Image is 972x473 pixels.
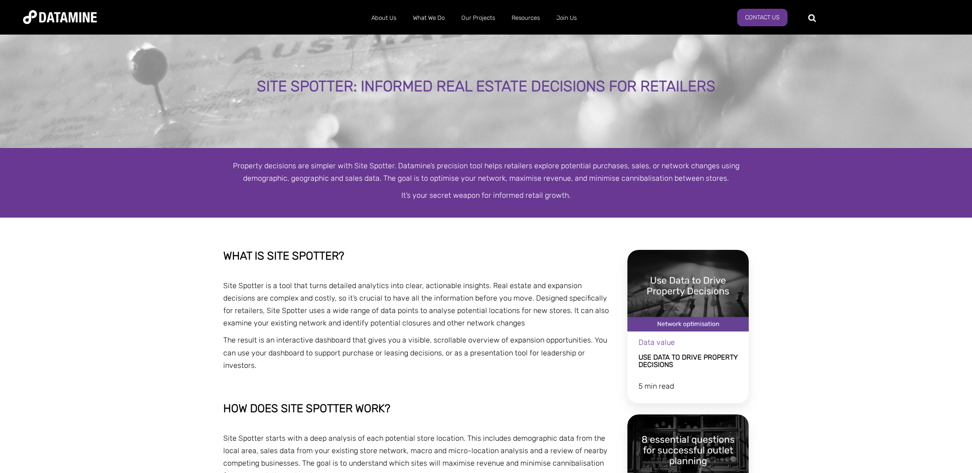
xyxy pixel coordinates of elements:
[109,78,863,95] div: Site Spotter: Informed real estate decisions for retailers
[223,281,609,328] span: Site Spotter is a tool that turns detailed analytics into clear, actionable insights. Real estate...
[223,402,390,415] strong: How does site spotter work?
[223,336,607,369] span: The result is an interactive dashboard that gives you a visible, scrollable overview of expansion...
[363,6,405,30] a: About Us
[453,6,503,30] a: Our Projects
[503,6,548,30] a: Resources
[548,6,585,30] a: Join Us
[23,10,97,24] img: Datamine
[638,338,675,347] span: Data value
[233,161,739,183] span: Property decisions are simpler with Site Spotter. Datamine’s precision tool helps retailers explo...
[737,9,787,26] a: Contact Us
[223,250,614,262] h2: WHAT IS site spotter?
[405,6,453,30] a: What We Do
[401,191,571,200] span: It’s your secret weapon for informed retail growth.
